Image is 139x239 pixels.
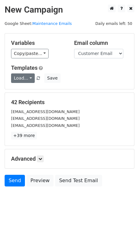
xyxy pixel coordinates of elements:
h5: Advanced [11,155,128,162]
a: Daily emails left: 50 [93,21,134,26]
small: Google Sheet: [5,21,72,26]
small: [EMAIL_ADDRESS][DOMAIN_NAME] [11,123,80,128]
iframe: Chat Widget [108,210,139,239]
a: Preview [26,175,54,186]
h5: 42 Recipients [11,99,128,106]
a: Maintenance Emails [32,21,72,26]
a: Templates [11,65,38,71]
button: Save [44,73,60,83]
a: Send Test Email [55,175,102,186]
a: Load... [11,73,35,83]
a: Send [5,175,25,186]
a: Copy/paste... [11,49,49,58]
a: +39 more [11,132,37,139]
span: Daily emails left: 50 [93,20,134,27]
h2: New Campaign [5,5,134,15]
h5: Variables [11,40,65,46]
small: [EMAIL_ADDRESS][DOMAIN_NAME] [11,116,80,121]
h5: Email column [74,40,128,46]
small: [EMAIL_ADDRESS][DOMAIN_NAME] [11,109,80,114]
